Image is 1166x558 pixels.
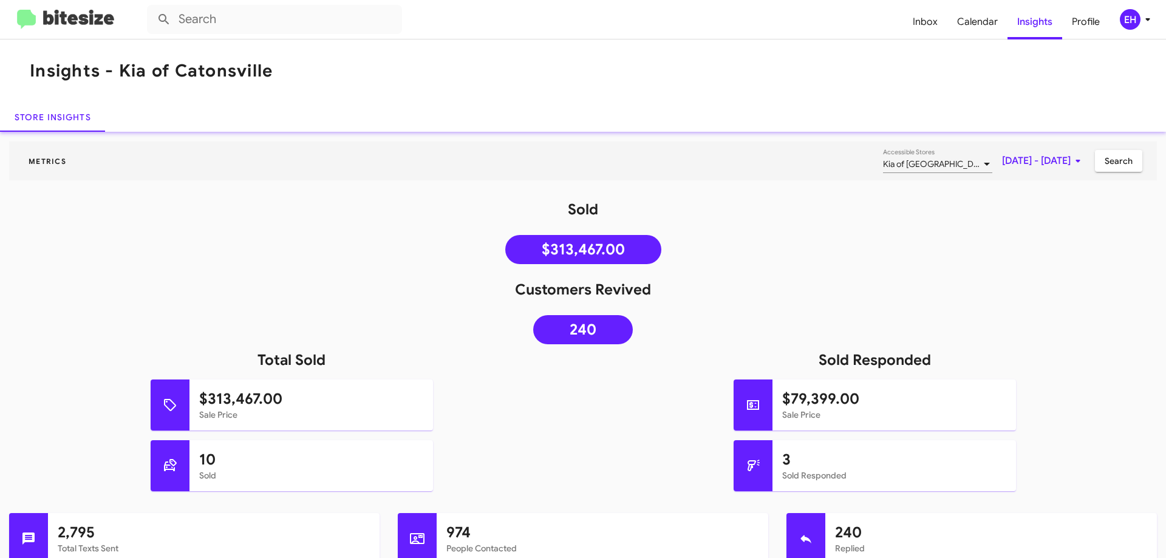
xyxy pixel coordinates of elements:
mat-card-subtitle: Sale Price [199,409,423,421]
span: $313,467.00 [542,243,625,256]
button: Search [1095,150,1142,172]
mat-card-subtitle: Sale Price [782,409,1006,421]
h1: $313,467.00 [199,389,423,409]
button: EH [1110,9,1153,30]
mat-card-subtitle: Replied [835,542,1147,554]
h1: 2,795 [58,523,370,542]
mat-card-subtitle: Sold [199,469,423,481]
span: Search [1105,150,1133,172]
a: Insights [1007,4,1062,39]
span: [DATE] - [DATE] [1002,150,1085,172]
h1: Insights - Kia of Catonsville [30,61,273,81]
h1: 3 [782,450,1006,469]
span: Kia of [GEOGRAPHIC_DATA] [883,158,990,169]
span: 240 [570,324,596,336]
h1: 10 [199,450,423,469]
div: EH [1120,9,1140,30]
h1: 974 [446,523,759,542]
button: [DATE] - [DATE] [992,150,1095,172]
h1: $79,399.00 [782,389,1006,409]
a: Calendar [947,4,1007,39]
mat-card-subtitle: People Contacted [446,542,759,554]
h1: 240 [835,523,1147,542]
mat-card-subtitle: Total Texts Sent [58,542,370,554]
a: Profile [1062,4,1110,39]
mat-card-subtitle: Sold Responded [782,469,1006,481]
h1: Sold Responded [583,350,1166,370]
input: Search [147,5,402,34]
a: Inbox [903,4,947,39]
span: Metrics [19,157,76,166]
